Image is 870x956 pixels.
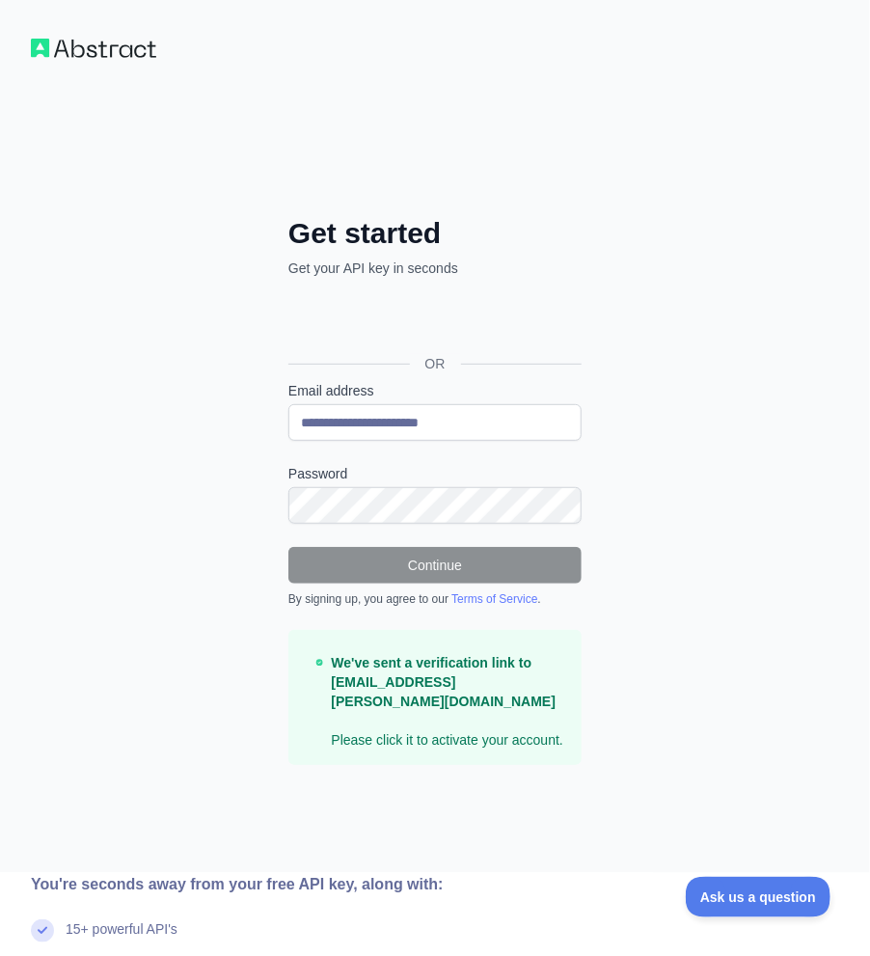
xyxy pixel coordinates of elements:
[288,216,582,251] h2: Get started
[288,591,582,607] div: By signing up, you agree to our .
[332,655,557,709] strong: We've sent a verification link to [EMAIL_ADDRESS][PERSON_NAME][DOMAIN_NAME]
[288,259,582,278] p: Get your API key in seconds
[332,653,567,750] p: Please click it to activate your account.
[31,873,623,896] div: You're seconds away from your free API key, along with:
[686,877,831,917] iframe: Toggle Customer Support
[279,299,587,341] iframe: Sign in with Google Button
[31,39,156,58] img: Workflow
[288,464,582,483] label: Password
[31,919,54,942] img: check mark
[451,592,537,606] a: Terms of Service
[288,547,582,584] button: Continue
[288,381,582,400] label: Email address
[410,354,461,373] span: OR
